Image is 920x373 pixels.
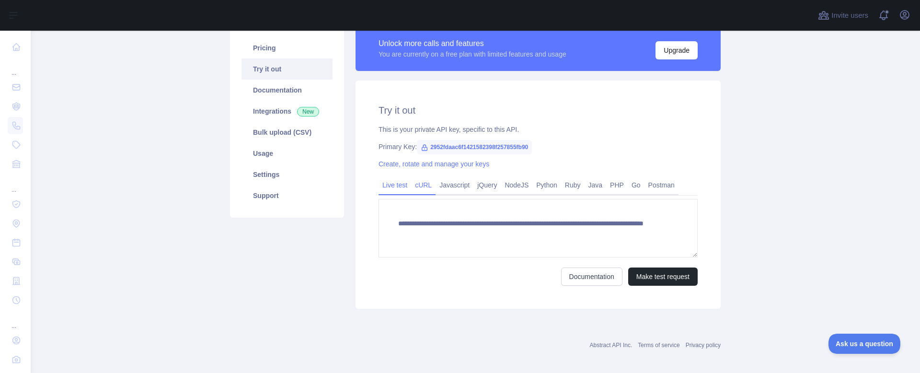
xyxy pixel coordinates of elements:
a: Python [532,177,561,193]
button: Invite users [816,8,870,23]
a: Bulk upload (CSV) [241,122,333,143]
span: Invite users [831,10,868,21]
button: Make test request [628,268,698,286]
a: Java [585,177,607,193]
a: cURL [411,177,436,193]
span: 2952fdaac6f1421582398f257855fb90 [417,140,532,154]
a: Settings [241,164,333,185]
a: Integrations New [241,101,333,122]
a: Go [628,177,644,193]
div: You are currently on a free plan with limited features and usage [379,49,566,59]
div: ... [8,311,23,330]
a: Javascript [436,177,473,193]
a: PHP [606,177,628,193]
a: Support [241,185,333,206]
div: This is your private API key, specific to this API. [379,125,698,134]
a: Live test [379,177,411,193]
a: Postman [644,177,678,193]
a: NodeJS [501,177,532,193]
a: Pricing [241,37,333,58]
a: jQuery [473,177,501,193]
a: Terms of service [638,342,679,349]
iframe: Toggle Customer Support [828,334,901,354]
a: Try it out [241,58,333,80]
div: Primary Key: [379,142,698,152]
button: Upgrade [655,41,698,59]
a: Documentation [241,80,333,101]
div: ... [8,58,23,77]
a: Usage [241,143,333,164]
h2: Try it out [379,104,698,117]
a: Documentation [561,268,622,286]
span: New [297,107,319,117]
a: Abstract API Inc. [590,342,632,349]
div: Unlock more calls and features [379,38,566,49]
a: Privacy policy [686,342,721,349]
a: Ruby [561,177,585,193]
div: ... [8,175,23,194]
a: Create, rotate and manage your keys [379,160,489,168]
